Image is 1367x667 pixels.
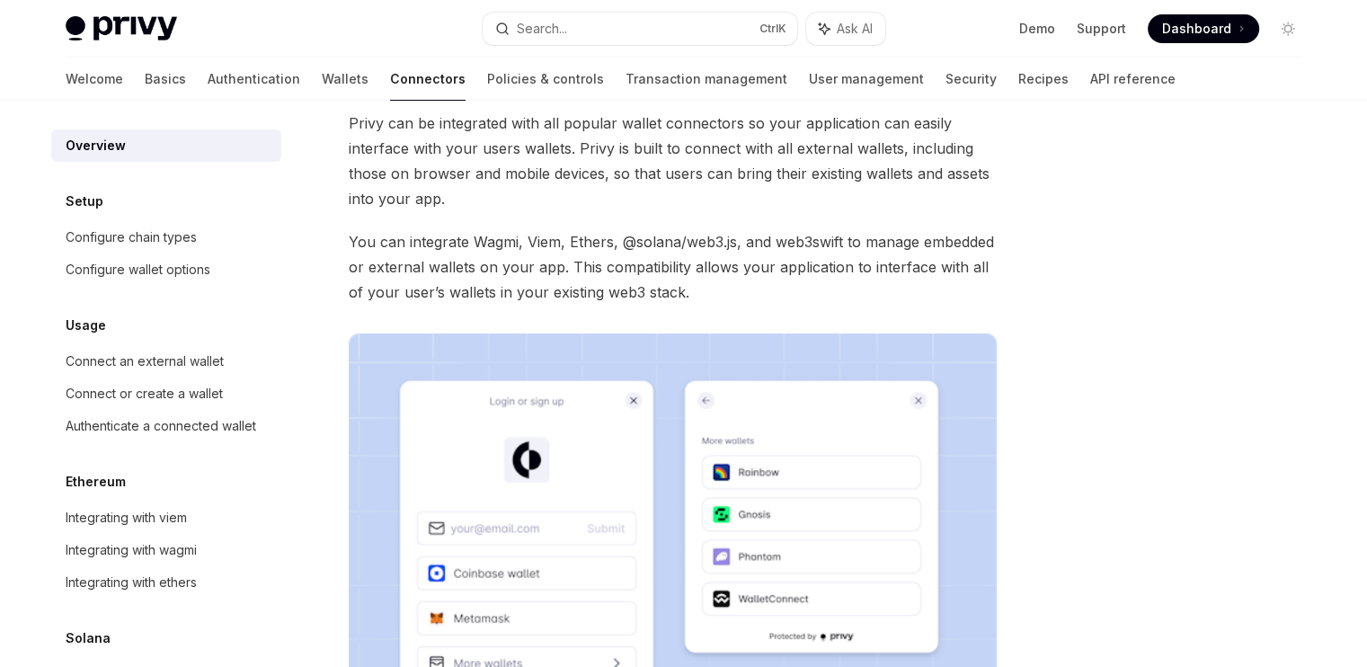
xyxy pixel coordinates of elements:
[759,22,786,36] span: Ctrl K
[1018,58,1069,101] a: Recipes
[1019,20,1055,38] a: Demo
[322,58,368,101] a: Wallets
[66,315,106,336] h5: Usage
[66,415,256,437] div: Authenticate a connected wallet
[66,227,197,248] div: Configure chain types
[66,383,223,405] div: Connect or create a wallet
[517,18,567,40] div: Search...
[1077,20,1126,38] a: Support
[626,58,787,101] a: Transaction management
[349,229,997,305] span: You can integrate Wagmi, Viem, Ethers, @solana/web3.js, and web3swift to manage embedded or exter...
[51,566,281,599] a: Integrating with ethers
[66,627,111,649] h5: Solana
[66,351,224,372] div: Connect an external wallet
[66,259,210,280] div: Configure wallet options
[1090,58,1176,101] a: API reference
[51,502,281,534] a: Integrating with viem
[66,58,123,101] a: Welcome
[66,191,103,212] h5: Setup
[483,13,797,45] button: Search...CtrlK
[349,111,997,211] span: Privy can be integrated with all popular wallet connectors so your application can easily interfa...
[51,378,281,410] a: Connect or create a wallet
[145,58,186,101] a: Basics
[1162,20,1231,38] span: Dashboard
[390,58,466,101] a: Connectors
[66,16,177,41] img: light logo
[945,58,997,101] a: Security
[809,58,924,101] a: User management
[66,471,126,493] h5: Ethereum
[66,135,126,156] div: Overview
[51,221,281,253] a: Configure chain types
[51,129,281,162] a: Overview
[208,58,300,101] a: Authentication
[1148,14,1259,43] a: Dashboard
[66,507,187,529] div: Integrating with viem
[806,13,885,45] button: Ask AI
[1274,14,1302,43] button: Toggle dark mode
[51,253,281,286] a: Configure wallet options
[66,539,197,561] div: Integrating with wagmi
[51,345,281,378] a: Connect an external wallet
[51,534,281,566] a: Integrating with wagmi
[837,20,873,38] span: Ask AI
[51,410,281,442] a: Authenticate a connected wallet
[487,58,604,101] a: Policies & controls
[66,572,197,593] div: Integrating with ethers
